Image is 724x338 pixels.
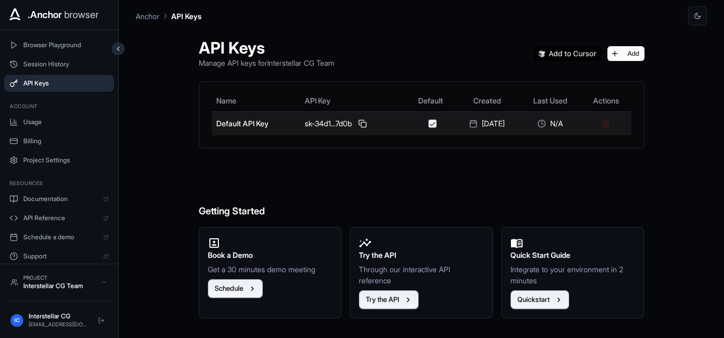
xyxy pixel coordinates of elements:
span: IC [14,316,20,324]
th: Created [455,90,519,111]
p: API Keys [171,11,201,22]
div: sk-34d1...7d0b [305,117,402,130]
span: .Anchor [28,7,62,22]
span: Billing [23,137,109,145]
div: Interstellar CG Team [23,282,96,290]
a: API Reference [4,210,114,227]
button: Quickstart [510,290,569,309]
a: Schedule a demo [4,229,114,246]
button: API Keys [4,75,114,92]
button: Logout [95,314,108,327]
th: Default [407,90,455,111]
th: API Key [301,90,407,111]
div: [EMAIL_ADDRESS][DOMAIN_NAME] [29,320,90,328]
h2: Book a Demo [208,249,333,261]
button: Try the API [359,290,419,309]
h3: Resources [10,179,109,187]
div: N/A [523,118,577,129]
nav: breadcrumb [136,10,201,22]
button: Session History [4,56,114,73]
th: Last Used [519,90,581,111]
a: Support [4,248,114,265]
span: Browser Playground [23,41,109,49]
h3: Account [10,102,109,110]
th: Actions [581,90,631,111]
div: [DATE] [459,118,515,129]
button: Schedule [208,279,263,298]
td: Default API Key [212,111,301,135]
span: Usage [23,118,109,126]
button: Project Settings [4,152,114,169]
span: Support [23,252,98,261]
button: ProjectInterstellar CG Team [5,270,113,294]
p: Integrate to your environment in 2 minutes [510,264,635,286]
span: Documentation [23,195,98,203]
img: Add anchorbrowser MCP server to Cursor [534,46,601,61]
img: Anchor Icon [6,6,23,23]
div: Project [23,274,96,282]
button: Billing [4,133,114,150]
p: Anchor [136,11,160,22]
p: Manage API keys for Interstellar CG Team [199,57,334,68]
a: Documentation [4,190,114,207]
button: Copy API key [356,117,369,130]
span: Project Settings [23,156,109,164]
div: Interstellar CG [29,312,90,320]
p: Through our interactive API reference [359,264,484,286]
button: Browser Playground [4,37,114,54]
span: API Keys [23,79,109,88]
h6: Getting Started [199,161,644,219]
th: Name [212,90,301,111]
span: API Reference [23,214,98,222]
h1: API Keys [199,38,334,57]
button: Collapse sidebar [112,42,125,55]
h2: Quick Start Guide [510,249,635,261]
button: Add [607,46,644,61]
p: Get a 30 minutes demo meeting [208,264,333,275]
span: Schedule a demo [23,233,98,241]
span: browser [64,7,99,22]
button: Usage [4,114,114,131]
h2: Try the API [359,249,484,261]
span: Session History [23,60,109,68]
